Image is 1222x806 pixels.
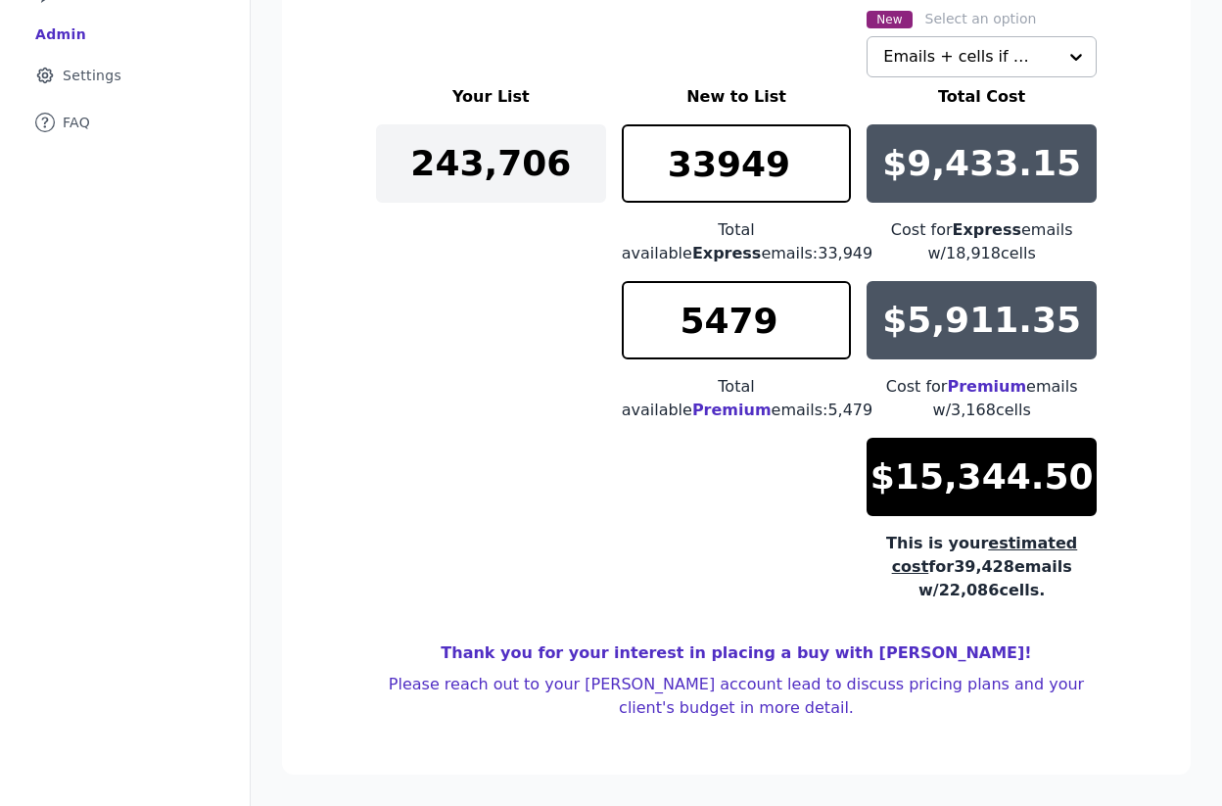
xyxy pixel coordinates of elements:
p: $15,344.50 [870,457,1094,497]
h4: Please reach out to your [PERSON_NAME] account lead to discuss pricing plans and your client's bu... [376,673,1097,720]
a: FAQ [16,101,234,144]
p: 243,706 [410,144,571,183]
div: Total available emails: 5,479 [622,375,852,422]
div: Total available emails: 33,949 [622,218,852,265]
h4: Thank you for your interest in placing a buy with [PERSON_NAME]! [441,641,1031,665]
span: Premium [692,401,772,419]
h3: Your List [376,85,606,109]
label: Select an option [925,9,1037,28]
span: Premium [947,377,1026,396]
div: Admin [35,24,86,44]
div: Cost for emails w/ 3,168 cells [867,375,1097,422]
span: Express [692,244,762,262]
a: Settings [16,54,234,97]
span: FAQ [63,113,90,132]
span: Express [953,220,1022,239]
span: Settings [63,66,121,85]
div: Cost for emails w/ 18,918 cells [867,218,1097,265]
div: This is your for 39,428 emails w/ 22,086 cells. [867,532,1097,602]
h3: Total Cost [867,85,1097,109]
p: $9,433.15 [882,144,1081,183]
p: $5,911.35 [882,301,1081,340]
h3: New to List [622,85,852,109]
span: New [867,11,912,28]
